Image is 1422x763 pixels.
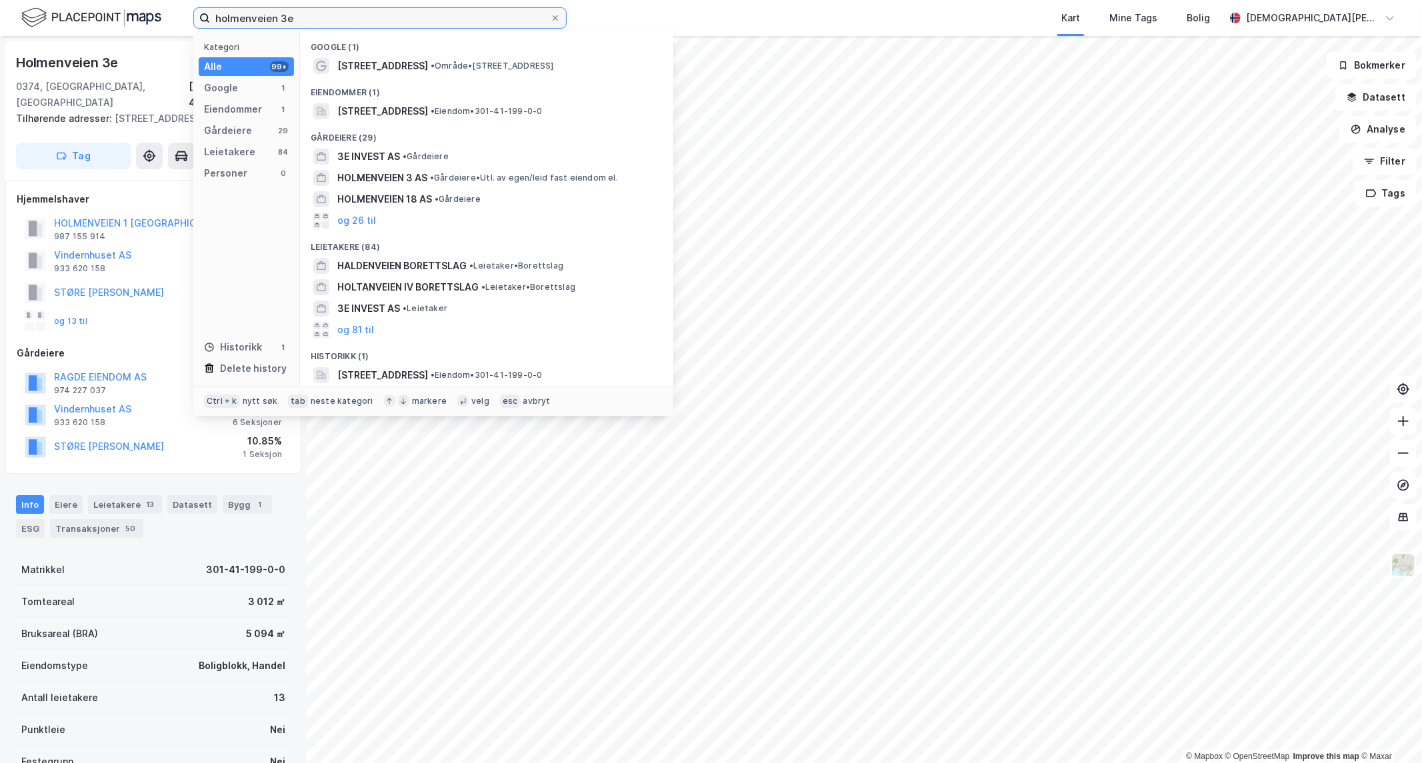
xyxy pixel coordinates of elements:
div: Leietakere [204,144,255,160]
div: 974 227 037 [54,385,106,396]
button: og 81 til [337,322,374,338]
div: 1 [253,498,267,511]
span: HALDENVEIEN BORETTSLAG [337,258,467,274]
span: Gårdeiere [403,151,449,162]
div: nytt søk [243,396,278,406]
span: [STREET_ADDRESS] [337,367,428,383]
div: Holmenveien 3e [16,52,121,73]
div: 933 620 158 [54,263,105,274]
span: • [431,106,435,116]
span: • [435,194,439,204]
div: 99+ [270,61,289,72]
div: Leietakere [88,495,162,514]
iframe: Chat Widget [1355,699,1422,763]
div: markere [412,396,447,406]
div: Datasett [167,495,217,514]
div: Eiendommer (1) [300,77,673,101]
div: Antall leietakere [21,690,98,706]
a: Mapbox [1186,752,1223,761]
div: Tomteareal [21,594,75,610]
span: HOLMENVEIEN 3 AS [337,170,427,186]
span: • [403,151,407,161]
div: Delete history [220,361,287,377]
div: velg [471,396,489,406]
div: Leietakere (84) [300,231,673,255]
span: • [403,303,407,313]
span: • [431,370,435,380]
img: Z [1391,552,1416,578]
span: [STREET_ADDRESS] [337,103,428,119]
div: Bruksareal (BRA) [21,626,98,642]
div: tab [288,394,308,408]
div: [GEOGRAPHIC_DATA], 41/199 [189,79,291,111]
span: 3E INVEST AS [337,301,400,317]
span: Leietaker • Borettslag [469,261,563,271]
div: ESG [16,519,45,538]
div: Gårdeiere (29) [300,122,673,146]
span: Område • [STREET_ADDRESS] [431,61,554,71]
span: HOLMENVEIEN 18 AS [337,191,432,207]
span: Leietaker [403,303,447,314]
div: Historikk (1) [300,341,673,365]
div: 29 [278,125,289,136]
button: Tag [16,143,131,169]
div: Eiendommer [204,101,262,117]
span: 3E INVEST AS [337,149,400,165]
div: Punktleie [21,722,65,738]
div: Google [204,80,238,96]
button: og 26 til [337,213,376,229]
span: Tilhørende adresser: [16,113,115,124]
div: esc [500,394,521,408]
div: 1 [278,104,289,115]
div: 0 [278,168,289,179]
div: 0374, [GEOGRAPHIC_DATA], [GEOGRAPHIC_DATA] [16,79,189,111]
button: Filter [1353,148,1417,175]
span: • [469,261,473,271]
div: neste kategori [311,396,373,406]
img: logo.f888ab2527a4732fd821a326f86c7f29.svg [21,6,161,29]
a: OpenStreetMap [1225,752,1290,761]
div: Nei [270,722,285,738]
div: 987 155 914 [54,231,105,242]
span: Eiendom • 301-41-199-0-0 [431,370,543,381]
span: Gårdeiere [435,194,481,205]
div: 10.85% [243,433,282,449]
div: Mine Tags [1109,10,1157,26]
div: Eiendomstype [21,658,88,674]
span: Leietaker • Borettslag [481,282,575,293]
div: Historikk [204,339,262,355]
div: Kategori [204,42,294,52]
span: • [430,173,434,183]
div: 933 620 158 [54,417,105,428]
button: Analyse [1339,116,1417,143]
div: 3 012 ㎡ [248,594,285,610]
div: 5 094 ㎡ [246,626,285,642]
button: Datasett [1335,84,1417,111]
div: Bygg [223,495,272,514]
div: [DEMOGRAPHIC_DATA][PERSON_NAME] [1246,10,1379,26]
div: Kart [1061,10,1080,26]
span: • [431,61,435,71]
div: Ctrl + k [204,394,240,408]
div: [STREET_ADDRESS] [16,111,280,127]
div: Google (1) [300,31,673,55]
button: Tags [1355,180,1417,207]
div: 1 [278,342,289,353]
div: Boligblokk, Handel [199,658,285,674]
span: Gårdeiere • Utl. av egen/leid fast eiendom el. [430,173,618,183]
div: Gårdeiere [204,123,252,139]
div: Transaksjoner [50,519,143,538]
button: Bokmerker [1327,52,1417,79]
div: Matrikkel [21,562,65,578]
div: 50 [123,522,138,535]
div: Eiere [49,495,83,514]
div: 301-41-199-0-0 [206,562,285,578]
div: 6 Seksjoner [233,417,282,428]
div: Hjemmelshaver [17,191,290,207]
div: Gårdeiere [17,345,290,361]
div: Bolig [1187,10,1210,26]
div: Alle [204,59,222,75]
span: HOLTANVEIEN IV BORETTSLAG [337,279,479,295]
a: Improve this map [1293,752,1359,761]
div: 1 Seksjon [243,449,282,460]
